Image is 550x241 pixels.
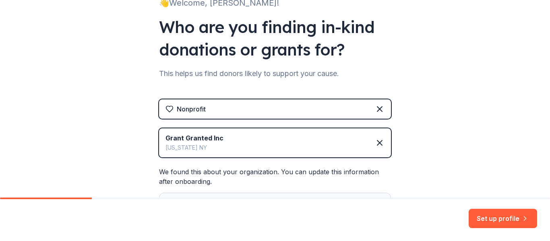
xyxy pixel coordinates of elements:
[159,16,391,61] div: Who are you finding in-kind donations or grants for?
[159,167,391,240] div: We found this about your organization. You can update this information after onboarding.
[159,67,391,80] div: This helps us find donors likely to support your cause.
[177,104,206,114] div: Nonprofit
[165,133,223,143] div: Grant Granted Inc
[165,143,223,152] div: [US_STATE] NY
[469,209,537,228] button: Set up profile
